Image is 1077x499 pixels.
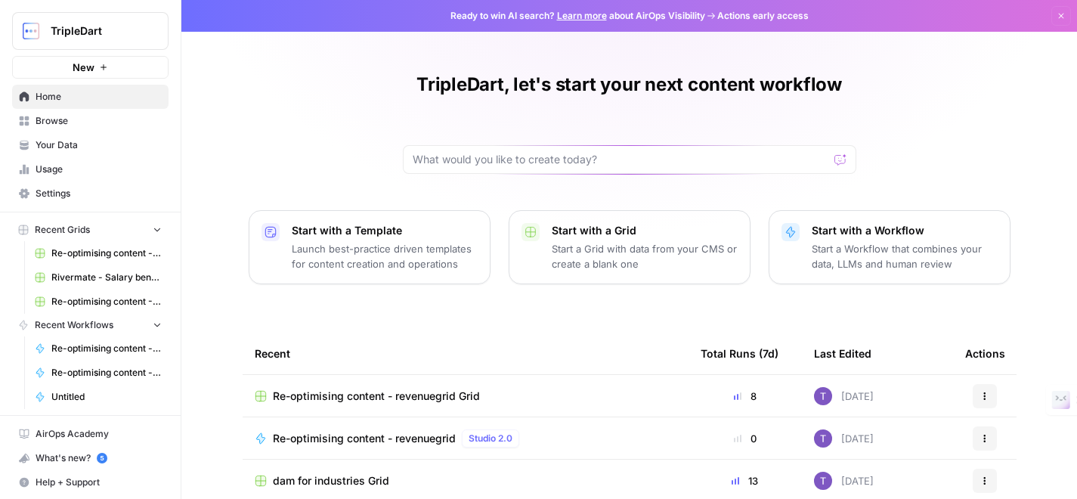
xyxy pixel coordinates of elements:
[701,473,790,488] div: 13
[469,432,512,445] span: Studio 2.0
[12,446,169,470] button: What's new? 5
[51,342,162,355] span: Re-optimising content - revenuegrid
[255,429,676,448] a: Re-optimising content - revenuegridStudio 2.0
[965,333,1005,374] div: Actions
[12,12,169,50] button: Workspace: TripleDart
[255,389,676,404] a: Re-optimising content - revenuegrid Grid
[51,390,162,404] span: Untitled
[28,290,169,314] a: Re-optimising content -Signeasy
[28,241,169,265] a: Re-optimising content - revenuegrid Grid
[35,223,90,237] span: Recent Grids
[273,473,389,488] span: dam for industries Grid
[552,223,738,238] p: Start with a Grid
[701,431,790,446] div: 0
[814,472,874,490] div: [DATE]
[509,210,750,284] button: Start with a GridStart a Grid with data from your CMS or create a blank one
[28,265,169,290] a: Rivermate - Salary benchmarking Grid
[814,387,874,405] div: [DATE]
[255,333,676,374] div: Recent
[51,295,162,308] span: Re-optimising content -Signeasy
[12,314,169,336] button: Recent Workflows
[292,241,478,271] p: Launch best-practice driven templates for content creation and operations
[13,447,168,470] div: What's new?
[450,9,705,23] span: Ready to win AI search? about AirOps Visibility
[292,223,478,238] p: Start with a Template
[17,17,45,45] img: TripleDart Logo
[273,431,456,446] span: Re-optimising content - revenuegrid
[12,157,169,181] a: Usage
[769,210,1010,284] button: Start with a WorkflowStart a Workflow that combines your data, LLMs and human review
[35,318,113,332] span: Recent Workflows
[36,427,162,441] span: AirOps Academy
[73,60,94,75] span: New
[557,10,607,21] a: Learn more
[12,133,169,157] a: Your Data
[717,9,809,23] span: Actions early access
[12,56,169,79] button: New
[51,23,142,39] span: TripleDart
[36,163,162,176] span: Usage
[12,219,169,241] button: Recent Grids
[12,109,169,133] a: Browse
[12,422,169,446] a: AirOps Academy
[814,429,874,448] div: [DATE]
[814,387,832,405] img: ogabi26qpshj0n8lpzr7tvse760o
[100,454,104,462] text: 5
[36,187,162,200] span: Settings
[552,241,738,271] p: Start a Grid with data from your CMS or create a blank one
[36,138,162,152] span: Your Data
[413,152,828,167] input: What would you like to create today?
[814,472,832,490] img: ogabi26qpshj0n8lpzr7tvse760o
[36,90,162,104] span: Home
[812,223,998,238] p: Start with a Workflow
[255,473,676,488] a: dam for industries Grid
[12,85,169,109] a: Home
[28,385,169,409] a: Untitled
[273,389,480,404] span: Re-optimising content - revenuegrid Grid
[28,336,169,361] a: Re-optimising content - revenuegrid
[28,361,169,385] a: Re-optimising content - RESTOLABS
[701,333,778,374] div: Total Runs (7d)
[812,241,998,271] p: Start a Workflow that combines your data, LLMs and human review
[12,470,169,494] button: Help + Support
[36,114,162,128] span: Browse
[51,246,162,260] span: Re-optimising content - revenuegrid Grid
[701,389,790,404] div: 8
[416,73,842,97] h1: TripleDart, let's start your next content workflow
[51,366,162,380] span: Re-optimising content - RESTOLABS
[814,333,871,374] div: Last Edited
[814,429,832,448] img: ogabi26qpshj0n8lpzr7tvse760o
[36,476,162,489] span: Help + Support
[12,181,169,206] a: Settings
[51,271,162,284] span: Rivermate - Salary benchmarking Grid
[249,210,491,284] button: Start with a TemplateLaunch best-practice driven templates for content creation and operations
[97,453,107,463] a: 5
